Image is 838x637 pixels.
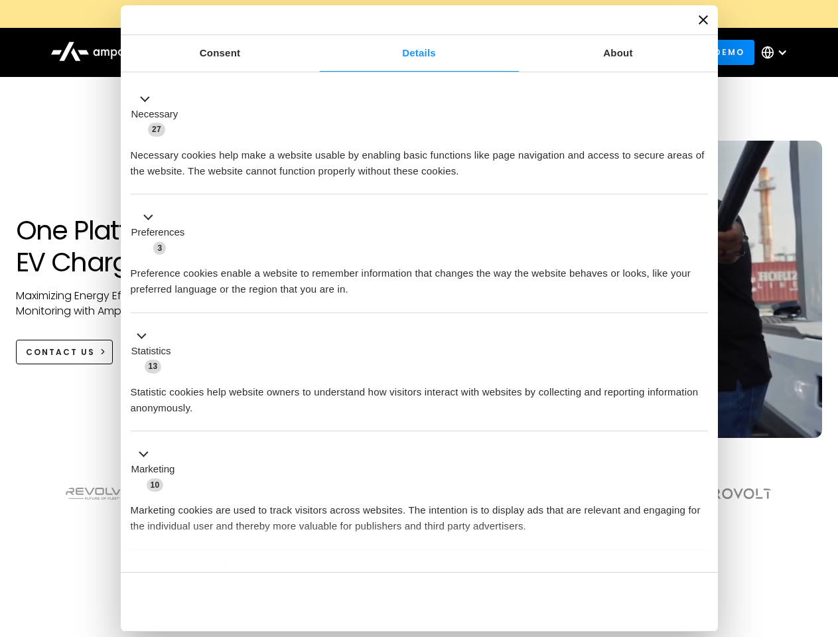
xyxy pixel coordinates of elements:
[131,462,175,477] label: Marketing
[16,214,267,278] h1: One Platform for EV Charging Hubs
[320,35,519,72] a: Details
[131,225,185,240] label: Preferences
[131,344,171,359] label: Statistics
[693,488,772,499] img: Aerovolt Logo
[121,35,320,72] a: Consent
[219,567,232,580] span: 2
[131,107,178,122] label: Necessary
[131,492,708,534] div: Marketing cookies are used to track visitors across websites. The intention is to display ads tha...
[147,478,164,492] span: 10
[121,7,718,21] a: New Webinars: Register to Upcoming WebinarsREGISTER HERE
[131,328,179,374] button: Statistics (13)
[16,289,267,318] p: Maximizing Energy Efficiency, Uptime, and 24/7 Monitoring with Ampcontrol Solutions
[131,137,708,179] div: Necessary cookies help make a website usable by enabling basic functions like page navigation and...
[699,15,708,25] button: Close banner
[131,565,240,581] button: Unclassified (2)
[131,447,183,493] button: Marketing (10)
[145,360,162,373] span: 13
[16,340,113,364] a: CONTACT US
[26,346,95,358] div: CONTACT US
[131,255,708,297] div: Preference cookies enable a website to remember information that changes the way the website beha...
[148,123,165,136] span: 27
[519,35,718,72] a: About
[131,210,193,256] button: Preferences (3)
[153,242,166,255] span: 3
[131,91,186,137] button: Necessary (27)
[517,583,707,621] button: Okay
[131,374,708,416] div: Statistic cookies help website owners to understand how visitors interact with websites by collec...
